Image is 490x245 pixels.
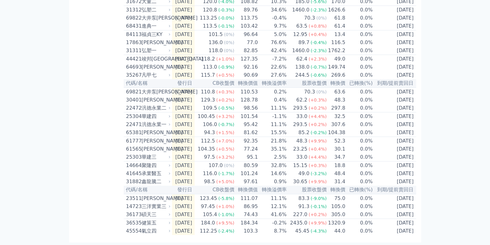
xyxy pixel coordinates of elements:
[309,155,327,160] span: (+4.4%)
[327,88,346,96] td: 63.6
[309,106,327,111] span: (+0.2%)
[346,63,373,71] td: 0.0%
[126,71,140,79] div: 35267
[258,63,287,71] td: 22.6%
[309,147,327,152] span: (+0.4%)
[235,63,258,71] td: 92.16
[216,155,234,160] span: (+3.2%)
[346,137,373,145] td: 0.0%
[224,32,234,37] span: (0%)
[258,170,287,178] td: 14.6%
[309,32,327,37] span: (+0.4%)
[224,48,234,53] span: (0%)
[142,96,170,104] div: [PERSON_NAME]
[258,47,287,55] td: 42.4%
[373,170,416,178] td: [DATE]
[327,202,346,211] td: 105.0
[126,113,140,120] div: 25304
[172,39,195,47] td: [DATE]
[202,63,219,71] div: 113.0
[235,186,258,194] th: 轉換價值
[258,178,287,186] td: 0.9%
[309,24,327,29] span: (+0.8%)
[373,145,416,153] td: [DATE]
[142,170,170,177] div: 承業醫五
[224,40,234,45] span: (0%)
[126,22,140,30] div: 68431
[258,22,287,30] td: 9.7%
[216,179,234,184] span: (+5.0%)
[142,88,170,96] div: 大井泵[PERSON_NAME]
[216,98,234,102] span: (+0.2%)
[142,63,170,71] div: [PERSON_NAME]
[292,31,309,38] div: 12.95
[126,55,140,63] div: 44421
[142,178,170,185] div: 鑫龍騰二
[124,186,172,194] th: 代碼/名稱
[235,178,258,186] td: 97.61
[218,106,234,111] span: (-0.5%)
[235,161,258,170] td: 80.59
[126,6,140,14] div: 31312
[142,71,170,79] div: 凡甲七
[346,120,373,129] td: 0.0%
[203,129,216,136] div: 94.3
[346,178,373,186] td: 0.0%
[327,104,346,112] td: 297.8
[235,194,258,202] td: 111.07
[142,104,170,112] div: 汎德永業二
[373,186,416,194] th: 到期/提前賣回日
[373,71,416,79] td: [DATE]
[172,79,195,88] th: 發行日
[311,40,327,45] span: (-0.4%)
[346,96,373,104] td: 0.0%
[172,22,195,30] td: [DATE]
[235,153,258,161] td: 95.1
[346,153,373,161] td: 0.0%
[258,79,287,88] th: 轉換溢價率
[235,145,258,153] td: 77.24
[297,39,311,46] div: 89.7
[373,22,416,30] td: [DATE]
[373,202,416,211] td: [DATE]
[235,112,258,121] td: 101.54
[172,55,195,63] td: [DATE]
[346,88,373,96] td: 0.0%
[200,55,216,63] div: 118.2
[224,163,234,168] span: (0%)
[172,71,195,79] td: [DATE]
[373,79,416,88] th: 到期/提前賣回日
[202,170,219,177] div: 116.0
[142,31,170,38] div: 福貞三KY
[295,22,309,30] div: 63.5
[311,48,327,53] span: (-2.3%)
[235,22,258,30] td: 103.42
[142,129,170,136] div: [PERSON_NAME]
[373,120,416,129] td: [DATE]
[172,170,195,178] td: [DATE]
[142,137,170,145] div: [PERSON_NAME]
[327,186,346,194] th: 轉換價
[172,14,195,22] td: [DATE]
[346,71,373,79] td: 0.0%
[373,112,416,121] td: [DATE]
[327,170,346,178] td: 48.4
[373,55,416,63] td: [DATE]
[258,186,287,194] th: 轉換溢價率
[207,162,224,169] div: 107.0
[327,194,346,202] td: 75.0
[327,112,346,121] td: 32.5
[292,121,309,128] div: 293.5
[172,186,195,194] th: 發行日
[327,30,346,39] td: 13.4
[303,14,316,22] div: 70.3
[126,145,140,153] div: 61565
[327,161,346,170] td: 18.8
[258,55,287,63] td: -7.2%
[327,63,346,71] td: 149.74
[142,6,170,14] div: 弘塑二
[327,71,346,79] td: 269.6
[195,186,235,194] th: CB收盤價
[216,57,234,61] span: (+1.0%)
[172,137,195,145] td: [DATE]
